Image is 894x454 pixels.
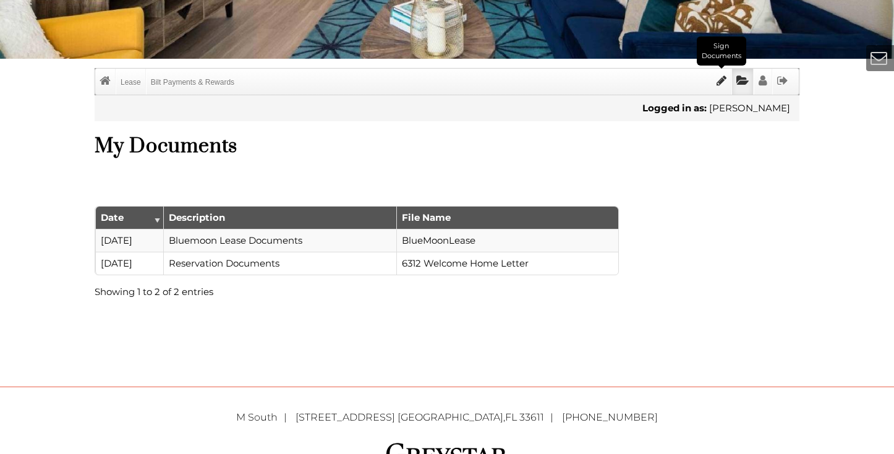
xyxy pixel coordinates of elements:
[95,207,163,229] th: Date: activate to sort column ascending
[95,69,115,95] a: Home
[163,229,396,252] td: Bluemoon Lease Documents
[642,102,707,114] b: Logged in as:
[871,48,887,68] a: Contact
[759,75,767,87] i: Profile
[396,207,618,229] th: File Name
[236,411,560,423] a: M South [STREET_ADDRESS] [GEOGRAPHIC_DATA],FL 33611
[95,229,163,252] td: [DATE]
[777,75,788,87] i: Sign Out
[519,411,544,423] span: 33611
[163,207,396,229] th: Description
[100,75,111,87] i: Home
[147,69,239,95] a: Bilt Payments & Rewards
[95,279,350,300] div: Showing 1 to 2 of 2 entries
[402,257,529,269] a: 6312 Welcome Home Letter
[163,252,396,275] td: Reservation Documents
[562,411,658,423] a: [PHONE_NUMBER]
[709,102,790,114] span: [PERSON_NAME]
[697,36,746,66] div: Sign Documents
[95,252,163,275] td: [DATE]
[736,75,749,87] i: Documents
[505,411,517,423] span: FL
[95,134,799,159] h1: My Documents
[116,69,145,95] a: Lease
[717,75,726,87] i: Sign Documents
[712,69,731,95] a: Sign Documents
[754,69,772,95] a: Profile
[296,411,560,423] span: ,
[732,69,753,95] a: Documents
[773,69,793,95] a: Sign Out
[402,234,475,246] a: BlueMoonLease
[398,411,503,423] span: [GEOGRAPHIC_DATA]
[296,411,395,423] span: [STREET_ADDRESS]
[236,411,293,423] span: M South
